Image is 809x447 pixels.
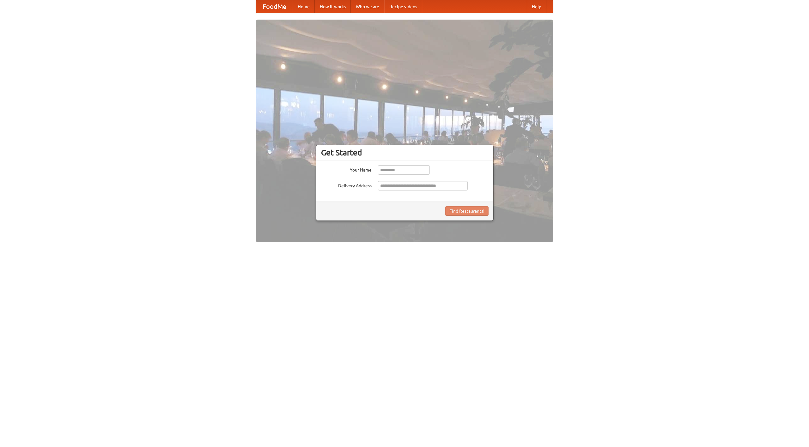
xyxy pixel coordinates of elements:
label: Delivery Address [321,181,372,189]
button: Find Restaurants! [445,206,489,216]
a: How it works [315,0,351,13]
a: Help [527,0,546,13]
a: Who we are [351,0,384,13]
a: Recipe videos [384,0,422,13]
a: FoodMe [256,0,293,13]
label: Your Name [321,165,372,173]
h3: Get Started [321,148,489,157]
a: Home [293,0,315,13]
